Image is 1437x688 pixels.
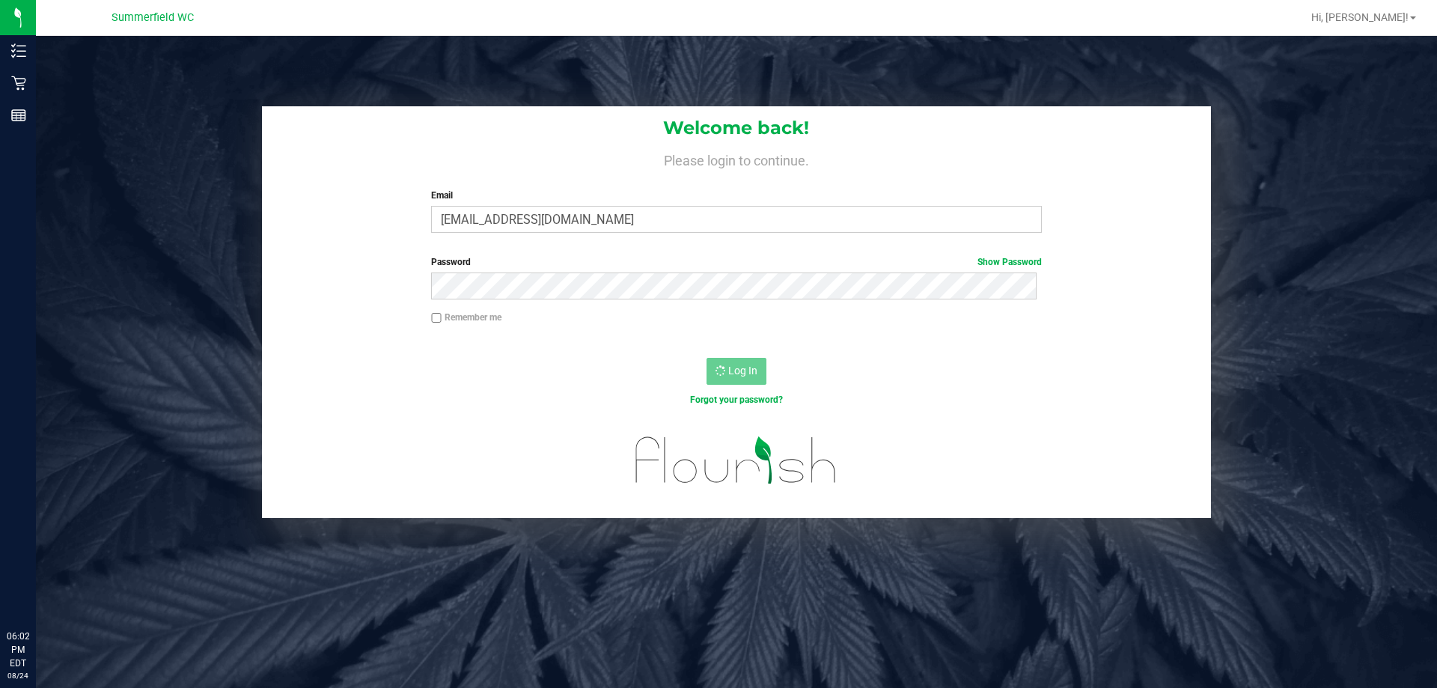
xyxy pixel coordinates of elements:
[431,189,1041,202] label: Email
[977,257,1042,267] a: Show Password
[690,395,783,405] a: Forgot your password?
[11,43,26,58] inline-svg: Inventory
[11,108,26,123] inline-svg: Reports
[431,311,501,324] label: Remember me
[7,670,29,681] p: 08/24
[617,422,855,499] img: flourish_logo.svg
[431,313,442,323] input: Remember me
[7,630,29,670] p: 06:02 PM EDT
[1311,11,1409,23] span: Hi, [PERSON_NAME]!
[431,257,471,267] span: Password
[262,118,1211,138] h1: Welcome back!
[11,76,26,91] inline-svg: Retail
[262,150,1211,168] h4: Please login to continue.
[707,358,766,385] button: Log In
[728,365,757,377] span: Log In
[112,11,194,24] span: Summerfield WC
